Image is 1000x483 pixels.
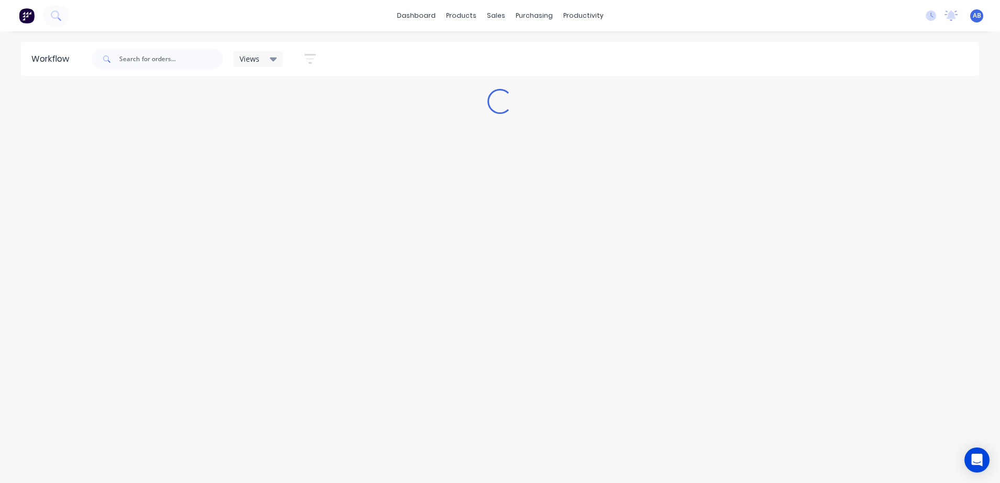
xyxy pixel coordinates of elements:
div: sales [482,8,510,24]
a: dashboard [392,8,441,24]
div: Workflow [31,53,74,65]
div: products [441,8,482,24]
div: purchasing [510,8,558,24]
div: Open Intercom Messenger [964,447,990,473]
span: AB [973,11,981,20]
span: Views [240,53,259,64]
div: productivity [558,8,609,24]
img: Factory [19,8,35,24]
input: Search for orders... [119,49,223,70]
